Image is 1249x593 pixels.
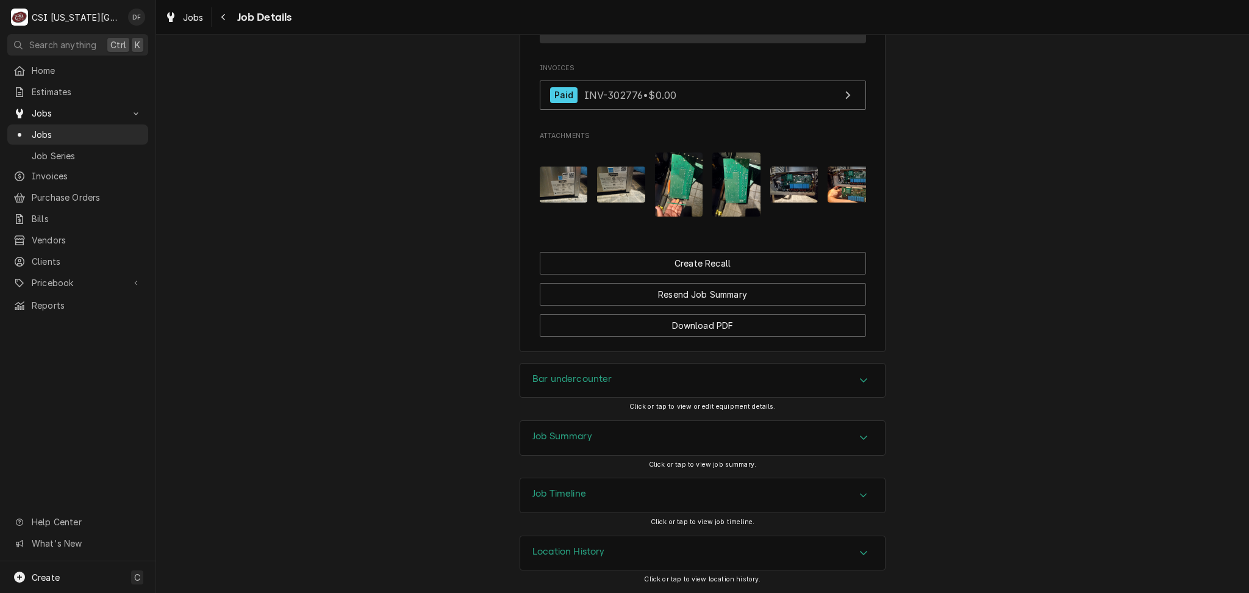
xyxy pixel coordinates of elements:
img: xqREauqvRaqOplsrhlYo [770,167,818,203]
span: Reports [32,299,142,312]
a: Clients [7,251,148,271]
span: Jobs [32,107,124,120]
span: Click or tap to view location history. [644,575,760,583]
h3: Location History [532,546,605,558]
button: Accordion Details Expand Trigger [520,364,885,398]
div: Accordion Header [520,478,885,512]
button: Accordion Details Expand Trigger [520,536,885,570]
a: Home [7,60,148,81]
span: What's New [32,537,141,550]
div: DF [128,9,145,26]
button: Create Recall [540,252,866,275]
h3: Bar undercounter [532,373,612,385]
img: t2bMJowtQh2yURCWxLZo [655,153,703,217]
a: View Invoice [540,81,866,110]
span: Jobs [183,11,204,24]
span: Help Center [32,516,141,528]
span: INV-302776 • $0.00 [584,88,677,101]
a: Vendors [7,230,148,250]
div: Button Group Row [540,275,866,306]
button: Search anythingCtrlK [7,34,148,56]
button: Resend Job Summary [540,283,866,306]
span: Click or tap to view or edit equipment details. [629,403,776,411]
span: Bills [32,212,142,225]
span: Job Details [234,9,292,26]
img: HPEgJc6TuvDkwoZGxNMw [712,153,760,217]
div: Attachments [540,131,866,226]
div: Accordion Header [520,364,885,398]
span: Job Series [32,149,142,162]
img: TA6p1lO8SYhhpirZkxKz [828,167,876,203]
span: Click or tap to view job summary. [649,461,756,469]
div: Bar undercounter [520,363,886,398]
span: Create [32,572,60,583]
div: Accordion Header [520,536,885,570]
a: Estimates [7,82,148,102]
span: Invoices [32,170,142,182]
span: Attachments [540,143,866,226]
a: Go to Pricebook [7,273,148,293]
span: Home [32,64,142,77]
div: Job Timeline [520,478,886,513]
div: Button Group Row [540,252,866,275]
span: Vendors [32,234,142,246]
div: Job Summary [520,420,886,456]
span: Jobs [32,128,142,141]
span: Pricebook [32,276,124,289]
button: Accordion Details Expand Trigger [520,478,885,512]
div: Button Group [540,252,866,337]
span: Estimates [32,85,142,98]
div: CSI [US_STATE][GEOGRAPHIC_DATA] [32,11,121,24]
a: Job Series [7,146,148,166]
span: Search anything [29,38,96,51]
div: Paid [550,87,578,104]
a: Purchase Orders [7,187,148,207]
h3: Job Timeline [532,488,586,500]
div: David Fannin's Avatar [128,9,145,26]
h3: Job Summary [532,431,592,442]
span: K [135,38,140,51]
button: Download PDF [540,314,866,337]
div: Invoices [540,63,866,116]
button: Accordion Details Expand Trigger [520,421,885,455]
a: Jobs [160,7,209,27]
a: Invoices [7,166,148,186]
img: ifCxB7CST0OTljYAptll [597,167,645,203]
span: Ctrl [110,38,126,51]
span: Attachments [540,131,866,141]
img: RuGWHenQpSLPvaAjGpHG [540,167,588,203]
a: Go to Help Center [7,512,148,532]
div: Location History [520,536,886,571]
div: C [11,9,28,26]
a: Go to Jobs [7,103,148,123]
a: Bills [7,209,148,229]
span: Invoices [540,63,866,73]
a: Reports [7,295,148,315]
span: Purchase Orders [32,191,142,204]
div: Accordion Header [520,421,885,455]
button: Navigate back [214,7,234,27]
span: C [134,571,140,584]
a: Jobs [7,124,148,145]
span: Click or tap to view job timeline. [651,518,754,526]
a: Go to What's New [7,533,148,553]
span: Clients [32,255,142,268]
div: CSI Kansas City's Avatar [11,9,28,26]
div: Button Group Row [540,306,866,337]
